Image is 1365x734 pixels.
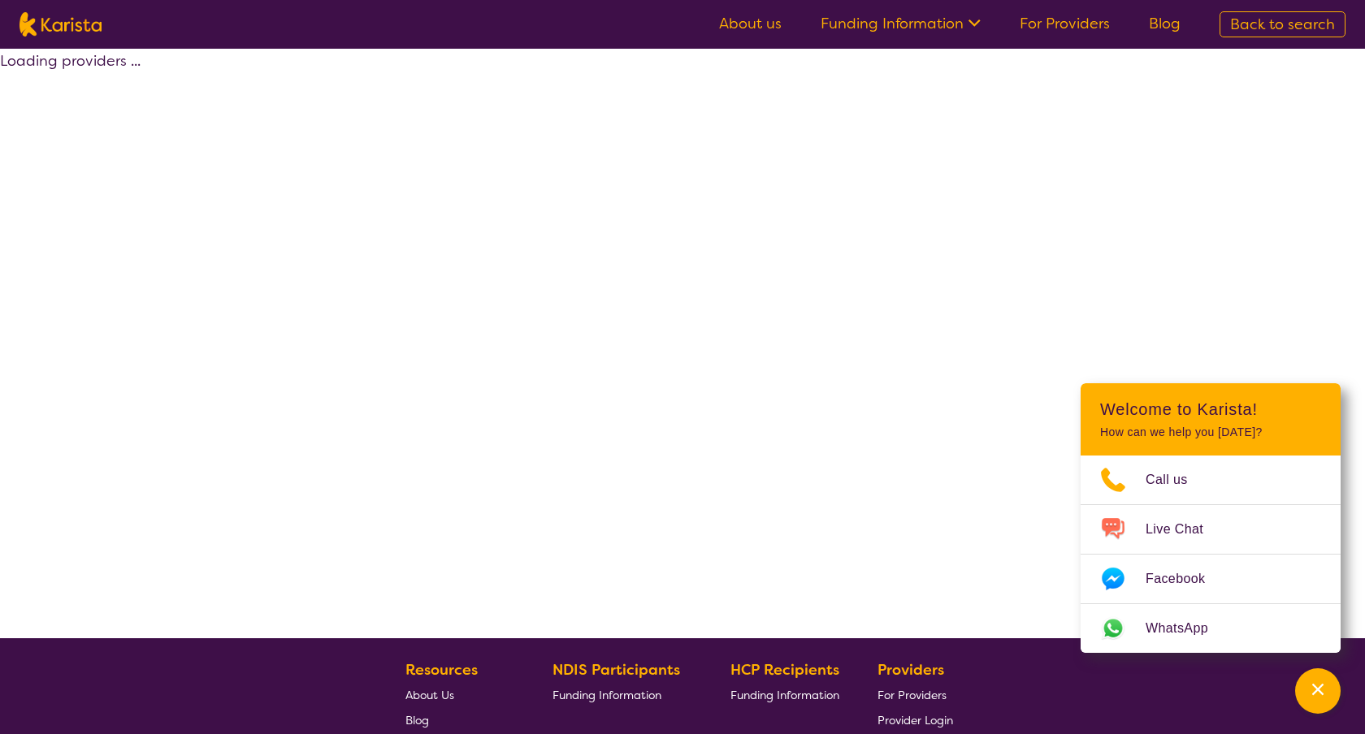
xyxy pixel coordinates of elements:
b: Providers [877,660,944,680]
button: Channel Menu [1295,668,1341,714]
a: Back to search [1220,11,1345,37]
a: Funding Information [821,14,981,33]
span: Facebook [1146,567,1224,591]
span: Live Chat [1146,517,1223,542]
span: For Providers [877,688,947,702]
b: HCP Recipients [730,660,839,680]
a: For Providers [1020,14,1110,33]
b: NDIS Participants [552,660,680,680]
span: Funding Information [730,688,839,702]
a: About us [719,14,782,33]
div: Channel Menu [1081,383,1341,653]
span: Call us [1146,468,1207,492]
b: Resources [405,660,478,680]
a: Blog [1149,14,1181,33]
span: Funding Information [552,688,661,702]
a: Funding Information [552,682,692,707]
p: How can we help you [DATE]? [1100,425,1321,439]
a: Blog [405,707,514,732]
img: Karista logo [19,12,102,37]
a: About Us [405,682,514,707]
ul: Choose channel [1081,456,1341,653]
span: Blog [405,713,429,728]
span: About Us [405,688,454,702]
a: Provider Login [877,707,953,732]
span: WhatsApp [1146,616,1228,641]
a: Web link opens in a new tab. [1081,604,1341,653]
span: Provider Login [877,713,953,728]
a: For Providers [877,682,953,707]
span: Back to search [1230,15,1335,34]
a: Funding Information [730,682,839,707]
h2: Welcome to Karista! [1100,399,1321,419]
